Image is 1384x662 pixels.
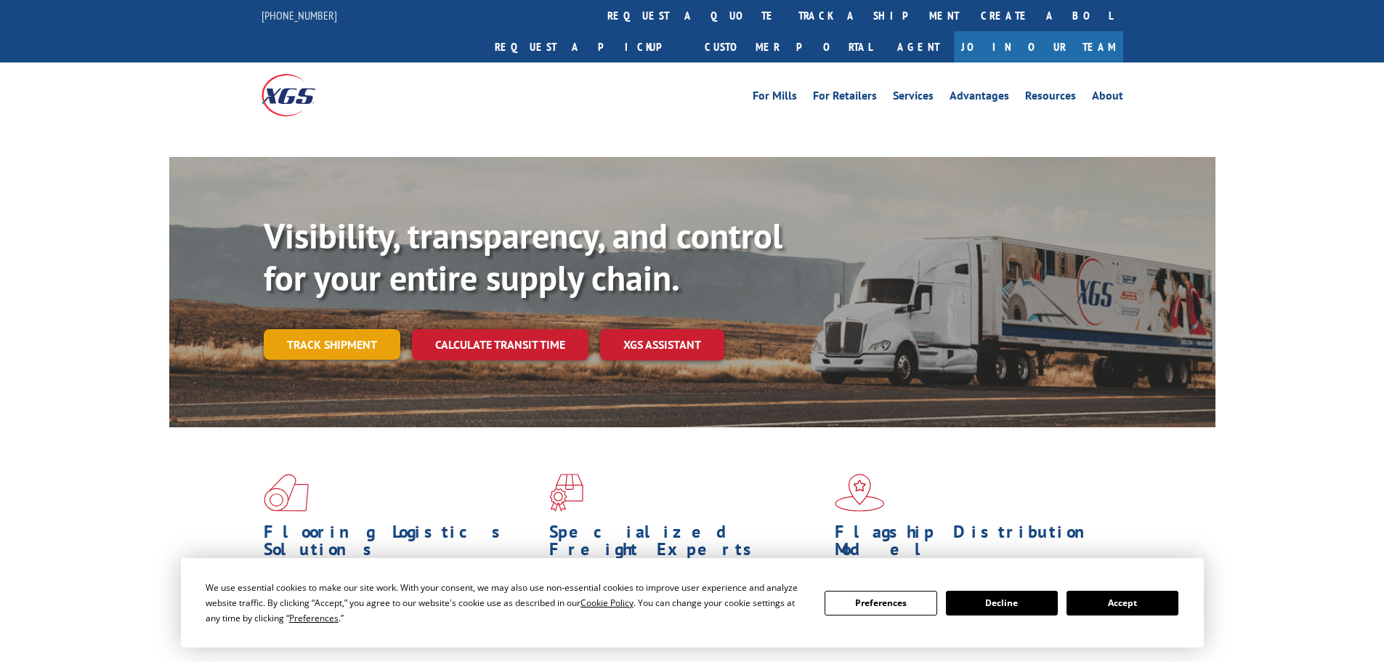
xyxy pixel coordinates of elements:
[264,329,400,360] a: Track shipment
[813,90,877,106] a: For Retailers
[264,213,782,300] b: Visibility, transparency, and control for your entire supply chain.
[412,329,588,360] a: Calculate transit time
[206,580,807,626] div: We use essential cookies to make our site work. With your consent, we may also use non-essential ...
[694,31,883,62] a: Customer Portal
[549,474,583,512] img: xgs-icon-focused-on-flooring-red
[262,8,337,23] a: [PHONE_NUMBER]
[753,90,797,106] a: For Mills
[484,31,694,62] a: Request a pickup
[1092,90,1123,106] a: About
[1025,90,1076,106] a: Resources
[264,523,538,565] h1: Flooring Logistics Solutions
[264,474,309,512] img: xgs-icon-total-supply-chain-intelligence-red
[181,558,1204,647] div: Cookie Consent Prompt
[883,31,954,62] a: Agent
[600,329,724,360] a: XGS ASSISTANT
[835,474,885,512] img: xgs-icon-flagship-distribution-model-red
[893,90,934,106] a: Services
[549,523,824,565] h1: Specialized Freight Experts
[835,523,1109,565] h1: Flagship Distribution Model
[580,597,634,609] span: Cookie Policy
[825,591,936,615] button: Preferences
[950,90,1009,106] a: Advantages
[1067,591,1178,615] button: Accept
[954,31,1123,62] a: Join Our Team
[289,612,339,624] span: Preferences
[946,591,1058,615] button: Decline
